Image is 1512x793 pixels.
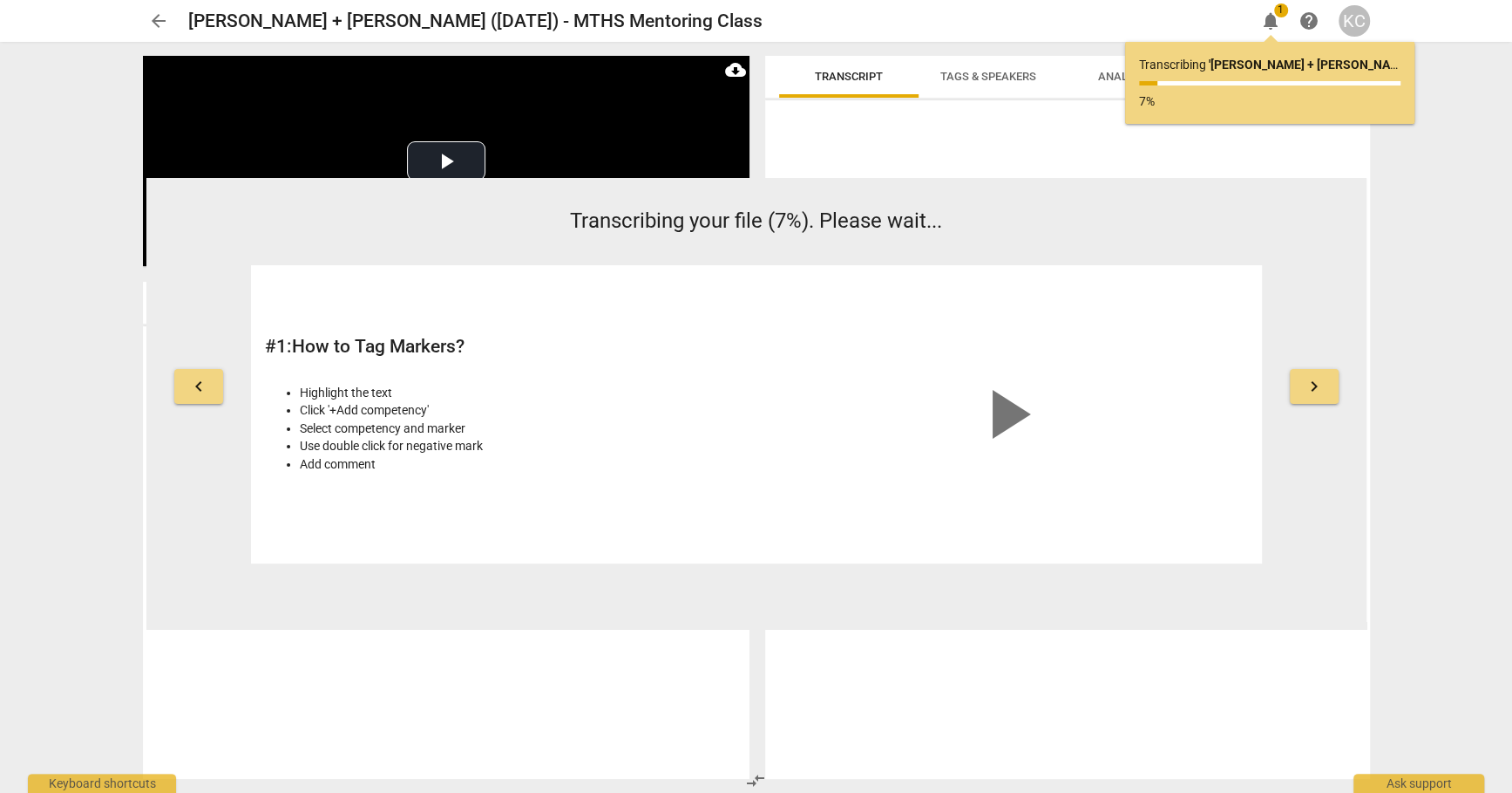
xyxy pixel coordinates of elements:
p: 7% [1139,92,1400,111]
li: Use double click for negative mark [300,437,747,455]
li: Highlight the text [300,384,747,402]
h2: [PERSON_NAME] + [PERSON_NAME] ([DATE]) - MTHS Mentoring Class [188,10,763,32]
span: keyboard_arrow_left [188,376,209,397]
p: Transcribing ... [1139,56,1400,74]
span: arrow_back [148,10,169,31]
span: help [1298,10,1319,31]
li: Click '+Add competency' [300,401,747,420]
li: Add comment [300,455,747,474]
h2: # 1 : How to Tag Markers? [265,336,747,358]
span: notifications [1260,10,1281,31]
span: play_arrow [965,373,1048,456]
span: 1 [1274,3,1288,17]
a: Help [1293,5,1325,37]
span: Analytics [1098,70,1157,83]
div: Ask support [1353,774,1484,793]
span: compare_arrows [745,770,766,791]
span: Tags & Speakers [940,70,1036,83]
div: Keyboard shortcuts [28,774,176,793]
li: Select competency and marker [300,420,747,438]
span: cloud_download [725,59,746,80]
button: Notifications [1255,5,1286,37]
button: KC [1339,5,1370,37]
span: Transcribing your file (7%). Please wait... [570,209,942,233]
span: Transcript [815,70,883,83]
span: keyboard_arrow_right [1304,376,1325,397]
